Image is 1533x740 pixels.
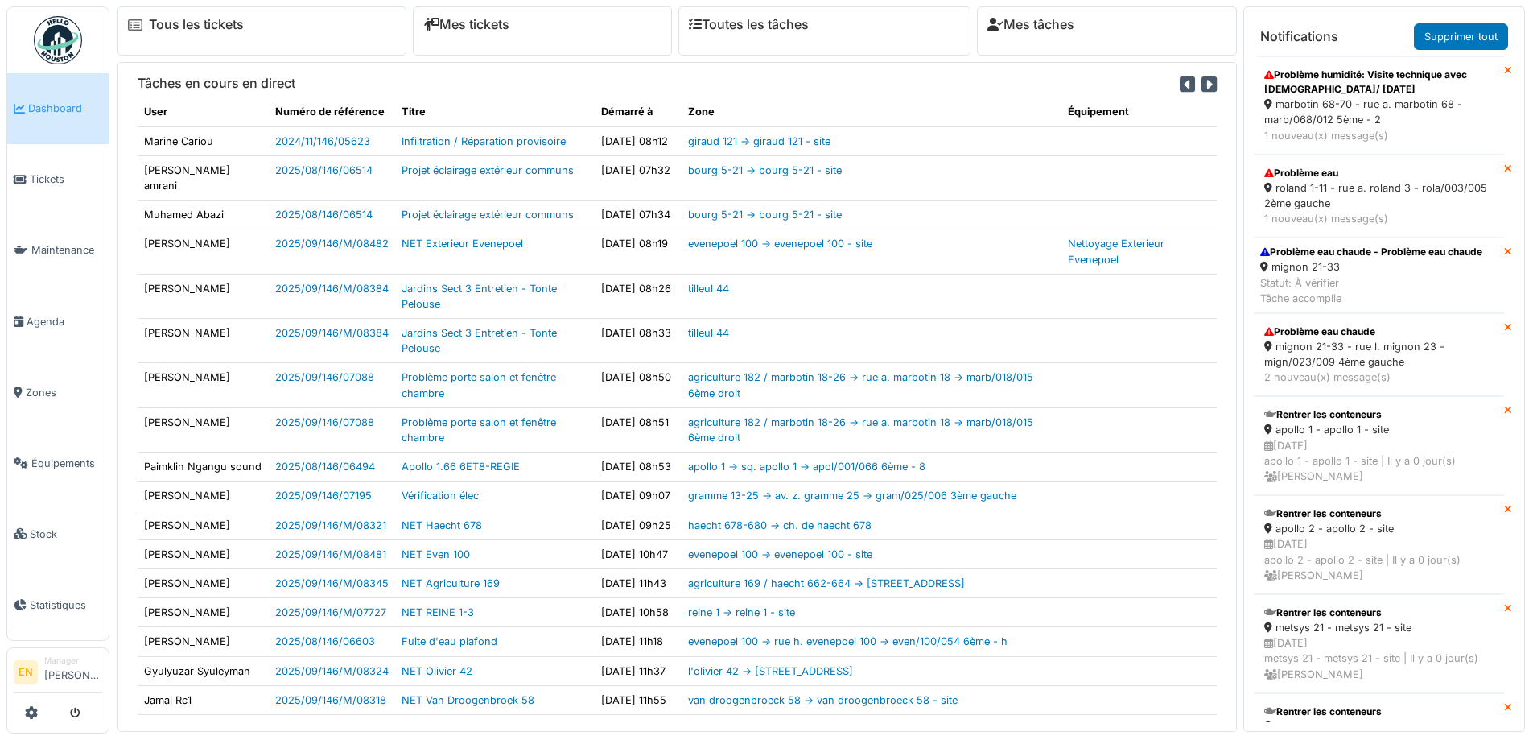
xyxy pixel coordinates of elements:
[595,482,682,511] td: [DATE] 09h07
[275,461,375,473] a: 2025/08/146/06494
[595,97,682,126] th: Démarré à
[1254,155,1504,238] a: Problème eau roland 1-11 - rue a. roland 3 - rola/003/005 2ème gauche 1 nouveau(x) message(s)
[682,97,1062,126] th: Zone
[26,385,102,400] span: Zones
[402,416,556,444] a: Problème porte salon et fenêtre chambre
[688,164,842,176] a: bourg 5-21 -> bourg 5-21 - site
[1264,370,1494,385] div: 2 nouveau(x) message(s)
[275,283,389,295] a: 2025/09/146/M/08384
[275,519,386,531] a: 2025/09/146/M/08321
[269,97,395,126] th: Numéro de référence
[7,498,109,569] a: Stock
[14,655,102,693] a: EN Manager[PERSON_NAME]
[28,101,102,116] span: Dashboard
[275,209,373,221] a: 2025/08/146/06514
[138,126,269,155] td: Marine Cariou
[7,73,109,144] a: Dashboard
[138,319,269,363] td: [PERSON_NAME]
[1264,339,1494,370] div: mignon 21-33 - rue l. mignon 23 - mign/023/009 4ème gauche
[7,215,109,286] a: Maintenance
[402,577,500,589] a: NET Agriculture 169
[138,453,269,482] td: Paimklin Ngangu sound
[402,461,520,473] a: Apollo 1.66 6ET8-REGIE
[688,490,1016,502] a: gramme 13-25 -> av. z. gramme 25 -> gram/025/006 3ème gauche
[7,286,109,357] a: Agenda
[402,665,472,677] a: NET Olivier 42
[1254,495,1504,594] a: Rentrer les conteneurs apollo 2 - apollo 2 - site [DATE]apollo 2 - apollo 2 - site | Il y a 0 jou...
[688,135,830,147] a: giraud 121 -> giraud 121 - site
[688,519,872,531] a: haecht 678-680 -> ch. de haecht 678
[30,172,102,187] span: Tickets
[31,242,102,258] span: Maintenance
[138,407,269,452] td: [PERSON_NAME]
[138,76,295,91] h6: Tâches en cours en direct
[395,97,595,126] th: Titre
[688,461,925,473] a: apollo 1 -> sq. apollo 1 -> apol/001/066 6ème - 8
[688,238,872,250] a: evenepoel 100 -> evenepoel 100 - site
[595,453,682,482] td: [DATE] 08h53
[402,209,574,221] a: Projet éclairage extérieur communs
[595,656,682,685] td: [DATE] 11h37
[275,548,386,560] a: 2025/09/146/M/08481
[595,407,682,452] td: [DATE] 08h51
[1264,97,1494,127] div: marbotin 68-70 - rue a. marbotin 68 - marb/068/012 5ème - 2
[1264,719,1494,734] div: marbotin 68-70 - marbotin 68-70 - site
[1264,606,1494,620] div: Rentrer les conteneurs
[275,577,389,589] a: 2025/09/146/M/08345
[595,229,682,274] td: [DATE] 08h19
[31,456,102,471] span: Équipements
[1264,68,1494,97] div: Problème humidité: Visite technique avec [DEMOGRAPHIC_DATA]/ [DATE]
[688,665,853,677] a: l'olivier 42 -> [STREET_ADDRESS]
[30,527,102,542] span: Stock
[1254,594,1504,693] a: Rentrer les conteneurs metsys 21 - metsys 21 - site [DATE]metsys 21 - metsys 21 - site | Il y a 0...
[1264,180,1494,211] div: roland 1-11 - rue a. roland 3 - rola/003/005 2ème gauche
[1260,275,1482,306] div: Statut: À vérifier Tâche accomplie
[595,627,682,656] td: [DATE] 11h18
[138,229,269,274] td: [PERSON_NAME]
[1260,29,1338,44] h6: Notifications
[14,660,38,684] li: EN
[688,327,729,339] a: tilleul 44
[688,577,965,589] a: agriculture 169 / haecht 662-664 -> [STREET_ADDRESS]
[402,606,474,618] a: NET REINE 1-3
[595,568,682,597] td: [DATE] 11h43
[275,694,386,706] a: 2025/09/146/M/08318
[595,598,682,627] td: [DATE] 10h58
[138,274,269,318] td: [PERSON_NAME]
[402,238,523,250] a: NET Exterieur Evenepoel
[1264,211,1494,226] div: 1 nouveau(x) message(s)
[402,135,566,147] a: Infiltration / Réparation provisoire
[688,416,1033,444] a: agriculture 182 / marbotin 18-26 -> rue a. marbotin 18 -> marb/018/015 6ème droit
[595,274,682,318] td: [DATE] 08h26
[275,606,386,618] a: 2025/09/146/M/07727
[1264,506,1494,521] div: Rentrer les conteneurs
[138,627,269,656] td: [PERSON_NAME]
[1254,396,1504,495] a: Rentrer les conteneurs apollo 1 - apollo 1 - site [DATE]apollo 1 - apollo 1 - site | Il y a 0 jou...
[138,568,269,597] td: [PERSON_NAME]
[138,482,269,511] td: [PERSON_NAME]
[1264,325,1494,339] div: Problème eau chaude
[688,635,1008,647] a: evenepoel 100 -> rue h. evenepoel 100 -> even/100/054 6ème - h
[1254,238,1504,313] a: Problème eau chaude - Problème eau chaude mignon 21-33 Statut: À vérifierTâche accomplie
[402,327,557,354] a: Jardins Sect 3 Entretien - Tonte Pelouse
[1254,56,1504,155] a: Problème humidité: Visite technique avec [DEMOGRAPHIC_DATA]/ [DATE] marbotin 68-70 - rue a. marbo...
[1414,23,1508,50] a: Supprimer tout
[1264,128,1494,143] div: 1 nouveau(x) message(s)
[402,371,556,399] a: Problème porte salon et fenêtre chambre
[595,319,682,363] td: [DATE] 08h33
[688,694,958,706] a: van droogenbroeck 58 -> van droogenbroeck 58 - site
[7,569,109,640] a: Statistiques
[402,283,557,310] a: Jardins Sect 3 Entretien - Tonte Pelouse
[275,665,389,677] a: 2025/09/146/M/08324
[1061,97,1217,126] th: Équipement
[1264,620,1494,635] div: metsys 21 - metsys 21 - site
[1264,422,1494,437] div: apollo 1 - apollo 1 - site
[138,598,269,627] td: [PERSON_NAME]
[275,371,374,383] a: 2025/09/146/07088
[595,363,682,407] td: [DATE] 08h50
[689,17,809,32] a: Toutes les tâches
[595,539,682,568] td: [DATE] 10h47
[138,511,269,539] td: [PERSON_NAME]
[688,548,872,560] a: evenepoel 100 -> evenepoel 100 - site
[275,490,372,502] a: 2025/09/146/07195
